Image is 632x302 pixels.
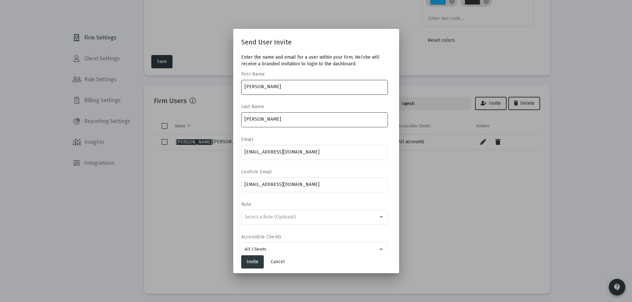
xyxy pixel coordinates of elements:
button: Invite [241,255,264,269]
span: The information contained within these reports has been reconciled from sources deemed reliable b... [3,5,302,10]
span: All Clients [245,247,266,252]
input: Enter a Last Name [245,117,384,122]
div: Send User Invite [241,37,391,47]
label: Last Name [241,104,385,109]
span: Cancel [271,259,285,265]
input: Enter a First Name [245,84,384,90]
button: Cancel [265,255,290,269]
span: Should you have any questions, . [3,18,361,29]
span: Only the statements provided directly to you from your investment custodian can provide a full an... [3,11,381,22]
label: First Name [241,71,385,77]
label: Role [241,202,385,207]
span: Select a Role (Optional) [245,214,296,220]
span: While we make every effort to identify and correct any discrepancies, you should view these repor... [3,5,378,16]
span: Invite [246,259,258,265]
strong: please contact us at [EMAIL_ADDRESS][DOMAIN_NAME] for further clarification [3,18,361,29]
label: Confirm Email [241,169,385,175]
input: Confirm Login Email [245,182,384,187]
input: Login Email [245,150,384,155]
label: Email [241,137,385,142]
p: Enter the name and email for a user within your firm. He/she will receive a branded invitation to... [241,54,391,67]
label: Accessible Clients [241,234,385,240]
